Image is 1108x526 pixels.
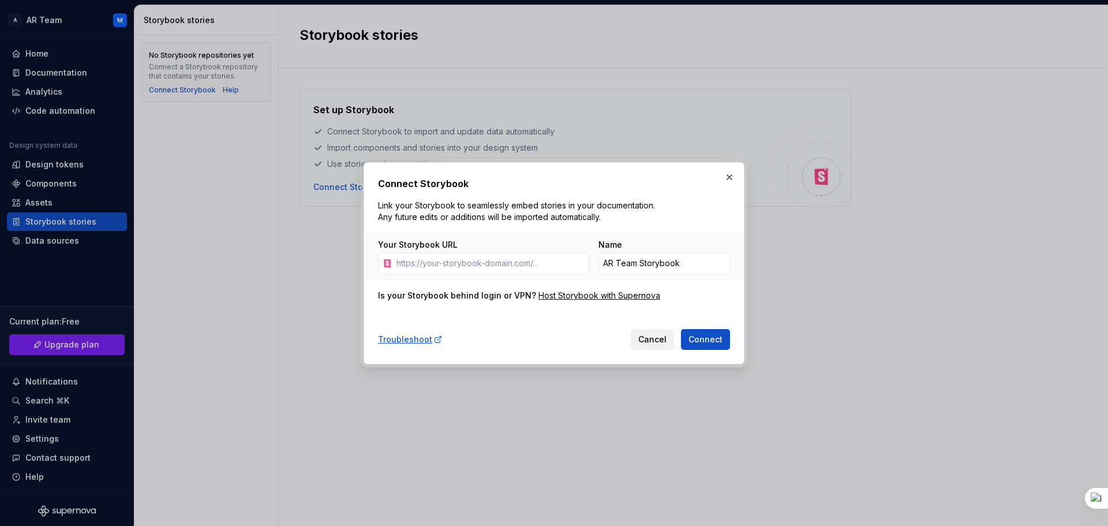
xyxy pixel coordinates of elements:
[598,239,622,251] label: Name
[688,334,723,345] span: Connect
[378,290,536,301] div: Is your Storybook behind login or VPN?
[378,334,443,345] a: Troubleshoot
[631,329,674,350] button: Cancel
[378,239,458,251] label: Your Storybook URL
[378,177,730,191] h2: Connect Storybook
[681,329,730,350] button: Connect
[598,253,730,274] input: Custom Storybook Name
[392,253,589,274] input: https://your-storybook-domain.com/...
[638,334,667,345] span: Cancel
[538,290,660,301] a: Host Storybook with Supernova
[378,200,660,223] p: Link your Storybook to seamlessly embed stories in your documentation. Any future edits or additi...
